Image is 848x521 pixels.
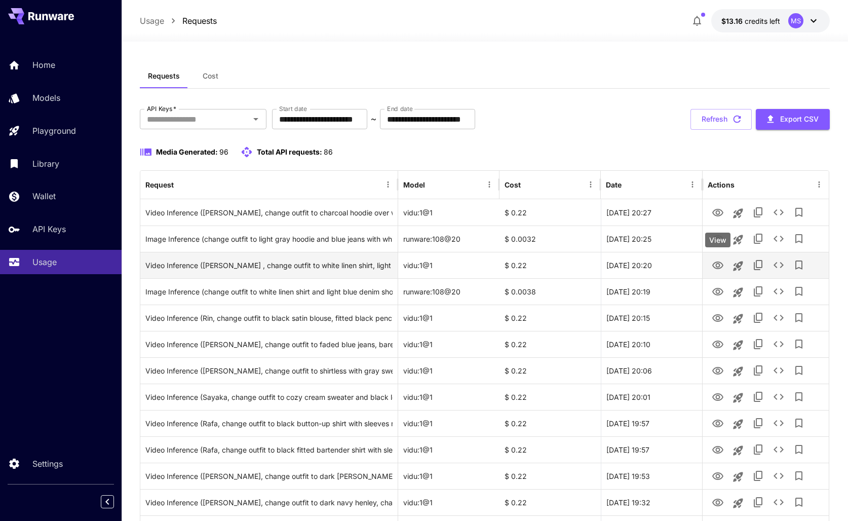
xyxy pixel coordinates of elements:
[398,305,499,331] div: vidu:1@1
[249,112,263,126] button: Open
[499,252,601,278] div: $ 0.22
[812,177,826,192] button: Menu
[748,334,768,354] button: Copy TaskUUID
[745,17,780,25] span: credits left
[398,199,499,226] div: vidu:1@1
[789,413,809,433] button: Add to library
[499,331,601,357] div: $ 0.22
[768,360,789,381] button: See details
[148,71,180,81] span: Requests
[324,147,333,156] span: 86
[705,233,730,247] div: View
[708,254,728,275] button: View
[145,490,393,515] div: Click to copy prompt
[257,147,322,156] span: Total API requests:
[708,333,728,354] button: View
[32,125,76,137] p: Playground
[32,256,57,268] p: Usage
[708,360,728,381] button: View
[708,386,728,407] button: View
[505,180,521,189] div: Cost
[601,436,702,463] div: 24 Sep, 2025 19:57
[140,15,164,27] a: Usage
[145,331,393,357] div: Click to copy prompt
[219,147,228,156] span: 96
[768,202,789,222] button: See details
[728,493,748,513] button: Launch in playground
[728,440,748,461] button: Launch in playground
[768,492,789,512] button: See details
[398,384,499,410] div: vidu:1@1
[32,458,63,470] p: Settings
[789,439,809,460] button: Add to library
[387,104,412,113] label: End date
[748,387,768,407] button: Copy TaskUUID
[147,104,176,113] label: API Keys
[789,308,809,328] button: Add to library
[768,439,789,460] button: See details
[708,492,728,512] button: View
[381,177,395,192] button: Menu
[499,384,601,410] div: $ 0.22
[708,439,728,460] button: View
[499,463,601,489] div: $ 0.22
[398,436,499,463] div: vidu:1@1
[145,279,393,305] div: Click to copy prompt
[32,223,66,235] p: API Keys
[685,177,700,192] button: Menu
[768,413,789,433] button: See details
[499,357,601,384] div: $ 0.22
[768,229,789,249] button: See details
[748,439,768,460] button: Copy TaskUUID
[748,229,768,249] button: Copy TaskUUID
[623,177,637,192] button: Sort
[789,281,809,302] button: Add to library
[708,281,728,302] button: View
[789,387,809,407] button: Add to library
[175,177,189,192] button: Sort
[601,226,702,252] div: 24 Sep, 2025 20:25
[768,466,789,486] button: See details
[768,334,789,354] button: See details
[145,252,393,278] div: Click to copy prompt
[499,436,601,463] div: $ 0.22
[108,493,122,511] div: Collapse sidebar
[728,335,748,355] button: Launch in playground
[601,410,702,436] div: 24 Sep, 2025 19:57
[140,15,217,27] nav: breadcrumb
[145,200,393,226] div: Click to copy prompt
[398,410,499,436] div: vidu:1@1
[32,92,60,104] p: Models
[398,489,499,515] div: vidu:1@1
[789,229,809,249] button: Add to library
[728,361,748,382] button: Launch in playground
[499,410,601,436] div: $ 0.22
[789,202,809,222] button: Add to library
[789,360,809,381] button: Add to library
[32,59,55,71] p: Home
[789,255,809,275] button: Add to library
[601,384,702,410] div: 24 Sep, 2025 20:01
[403,180,425,189] div: Model
[606,180,622,189] div: Date
[728,256,748,276] button: Launch in playground
[768,255,789,275] button: See details
[768,308,789,328] button: See details
[398,226,499,252] div: runware:108@20
[708,307,728,328] button: View
[156,147,218,156] span: Media Generated:
[182,15,217,27] p: Requests
[728,309,748,329] button: Launch in playground
[601,278,702,305] div: 24 Sep, 2025 20:19
[708,413,728,433] button: View
[711,9,830,32] button: $13.1598MS
[145,463,393,489] div: Click to copy prompt
[145,226,393,252] div: Click to copy prompt
[145,384,393,410] div: Click to copy prompt
[789,466,809,486] button: Add to library
[789,334,809,354] button: Add to library
[601,252,702,278] div: 24 Sep, 2025 20:20
[748,360,768,381] button: Copy TaskUUID
[482,177,496,192] button: Menu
